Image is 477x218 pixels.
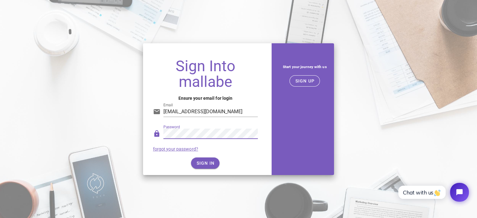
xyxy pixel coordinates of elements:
h4: Ensure your email for login [153,95,258,102]
label: Email [163,103,173,108]
iframe: Tidio Chat [391,178,474,207]
label: Password [163,125,180,130]
span: SIGN UP [295,78,315,83]
span: SIGN IN [196,161,215,166]
h1: Sign Into mallabe [153,58,258,90]
a: forgot your password? [153,146,198,152]
button: SIGN UP [289,75,320,87]
button: SIGN IN [191,157,220,169]
h5: Start your journey with us [280,63,329,70]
